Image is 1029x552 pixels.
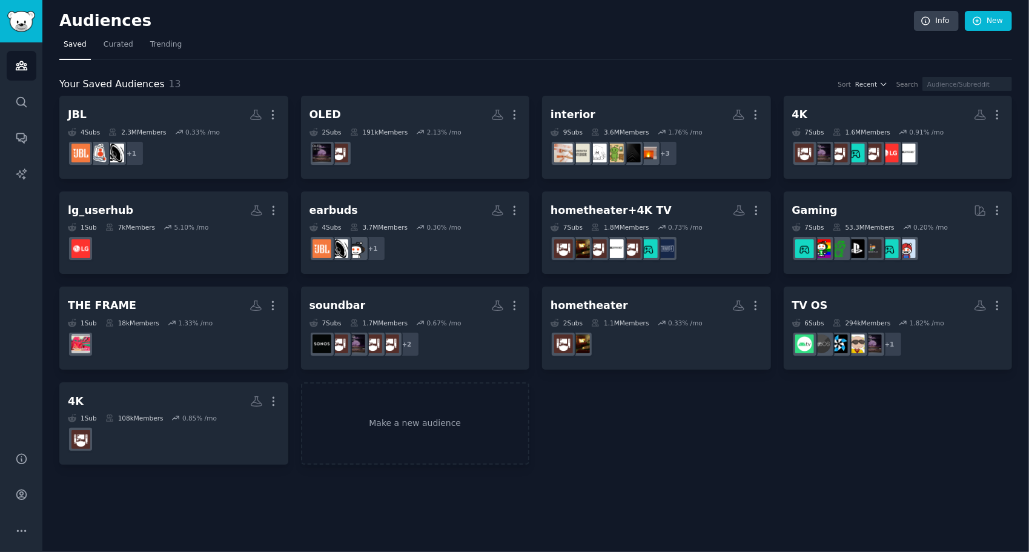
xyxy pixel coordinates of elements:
[551,107,595,122] div: interior
[588,144,607,162] img: InteriorDesign
[178,319,213,327] div: 1.33 % /mo
[169,78,181,90] span: 13
[309,107,342,122] div: OLED
[174,223,209,231] div: 5.10 % /mo
[551,319,583,327] div: 2 Sub s
[914,11,959,32] a: Info
[105,223,155,231] div: 7k Members
[542,191,771,274] a: hometheater+4K TV7Subs1.8MMembers0.73% /moultrawidemasterraceOLED_GamingOLED4kbluray4kTVhometheat...
[313,144,331,162] img: LGOLED
[146,35,186,60] a: Trending
[812,144,831,162] img: LGOLED
[922,77,1012,91] input: Audience/Subreddit
[551,128,583,136] div: 9 Sub s
[59,287,288,370] a: THE FRAME1Sub18kMembers1.33% /moTheFrame
[542,287,771,370] a: hometheater2Subs1.1MMembers0.33% /mohometheatersetupshometheater
[105,414,164,422] div: 108k Members
[784,191,1013,274] a: Gaming7Subs53.3MMembers0.20% /moIndianGaminggamingsetupsIndian_flexPS5probattlestationsgamingOLED...
[71,144,90,162] img: JBL
[350,319,408,327] div: 1.7M Members
[59,77,165,92] span: Your Saved Audiences
[855,80,888,88] button: Recent
[99,35,137,60] a: Curated
[668,223,703,231] div: 0.73 % /mo
[571,144,590,162] img: ScandinavianInterior
[329,334,348,353] img: hometheater
[897,144,916,162] img: 4kbluray
[68,298,136,313] div: THE FRAME
[104,39,133,50] span: Curated
[877,331,902,357] div: + 1
[639,239,658,258] img: OLED_Gaming
[571,239,590,258] img: hometheatersetups
[108,128,166,136] div: 2.3M Members
[59,191,288,274] a: lg_userhub1Sub7kMembers5.10% /moLG_UserHub
[896,80,918,88] div: Search
[792,107,808,122] div: 4K
[301,287,530,370] a: soundbar7Subs1.7MMembers0.67% /mo+2OLED4kTVLGOLEDhometheatersonos
[68,223,97,231] div: 1 Sub
[863,144,882,162] img: OLED
[838,80,852,88] div: Sort
[309,298,366,313] div: soundbar
[622,144,641,162] img: AmateurInteriorDesign
[394,331,420,357] div: + 2
[784,96,1013,179] a: 4K7Subs1.6MMembers0.91% /mo4kblurayLG_UserHubOLEDOLED_GaminghometheaterLGOLED4kTV
[812,334,831,353] img: webos
[309,128,342,136] div: 2 Sub s
[309,203,358,218] div: earbuds
[591,128,649,136] div: 3.6M Members
[910,319,944,327] div: 1.82 % /mo
[880,239,899,258] img: gamingsetups
[68,203,133,218] div: lg_userhub
[855,80,877,88] span: Recent
[7,11,35,32] img: GummySearch logo
[656,239,675,258] img: ultrawidemasterrace
[329,144,348,162] img: OLED
[59,96,288,179] a: JBL4Subs2.3MMembers0.33% /mo+1audiophilelivesoundJBL
[313,334,331,353] img: sonos
[554,144,573,162] img: InteriorDesignHacks
[71,334,90,353] img: TheFrame
[792,298,828,313] div: TV OS
[863,334,882,353] img: LGOLED
[64,39,87,50] span: Saved
[88,144,107,162] img: livesound
[350,128,408,136] div: 191k Members
[792,203,838,218] div: Gaming
[652,141,678,166] div: + 3
[795,239,814,258] img: OLED_Gaming
[68,107,87,122] div: JBL
[59,12,914,31] h2: Audiences
[833,128,890,136] div: 1.6M Members
[833,319,891,327] div: 294k Members
[639,144,658,162] img: interiordesignideas
[68,319,97,327] div: 1 Sub
[668,128,703,136] div: 1.76 % /mo
[605,239,624,258] img: 4kbluray
[427,319,462,327] div: 0.67 % /mo
[71,430,90,449] img: 4kTV
[119,141,144,166] div: + 1
[863,239,882,258] img: Indian_flex
[427,128,462,136] div: 2.13 % /mo
[542,96,771,179] a: interior9Subs3.6MMembers1.76% /mo+3interiordesignideasAmateurInteriorDesignInteriorDesignAdviceIn...
[792,319,824,327] div: 6 Sub s
[182,414,217,422] div: 0.85 % /mo
[150,39,182,50] span: Trending
[185,128,220,136] div: 0.33 % /mo
[68,394,84,409] div: 4K
[792,128,824,136] div: 7 Sub s
[350,223,408,231] div: 3.7M Members
[588,239,607,258] img: 4kTV
[551,223,583,231] div: 7 Sub s
[360,236,386,261] div: + 1
[965,11,1012,32] a: New
[846,144,865,162] img: OLED_Gaming
[605,144,624,162] img: InteriorDesignAdvice
[301,382,530,465] a: Make a new audience
[380,334,399,353] img: OLED
[913,223,948,231] div: 0.20 % /mo
[846,334,865,353] img: TV_webos
[784,287,1013,370] a: TV OS6Subs294kMembers1.82% /mo+1LGOLEDTV_webosTizenwebosAndroidTV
